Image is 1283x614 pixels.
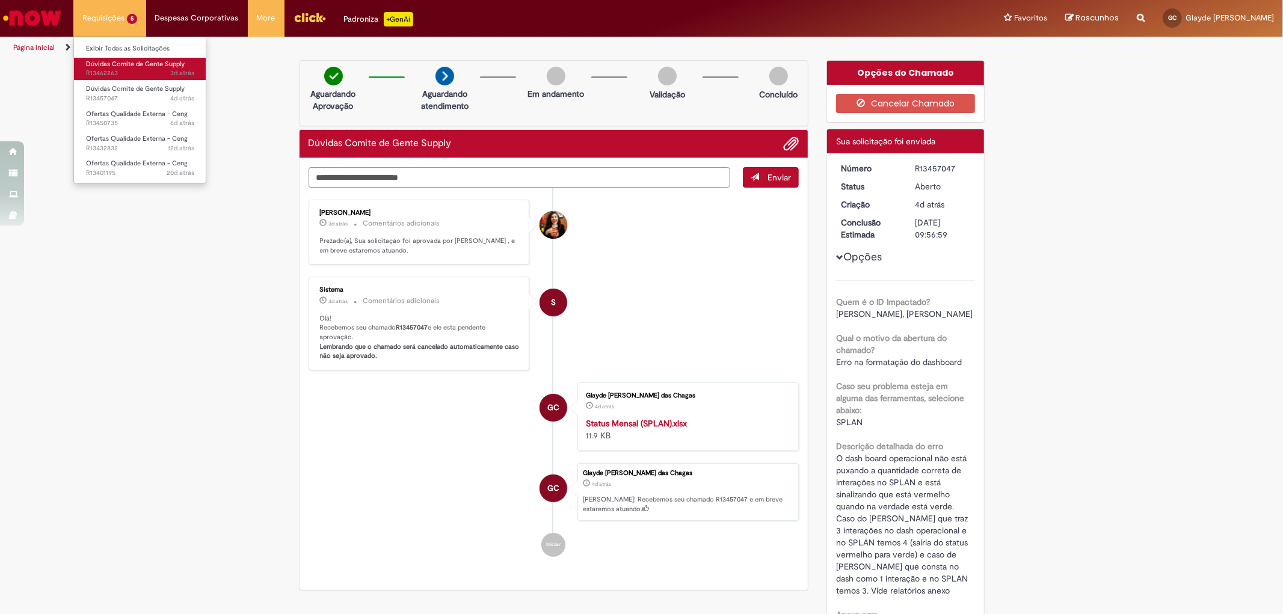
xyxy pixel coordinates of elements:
dt: Número [832,162,906,174]
time: 12/08/2025 08:59:39 [167,168,194,177]
p: Validação [650,88,685,100]
a: Aberto R13401195 : Ofertas Qualidade Externa - Ceng [74,157,206,179]
img: img-circle-grey.png [547,67,565,85]
img: img-circle-grey.png [658,67,677,85]
span: GC [547,474,559,503]
time: 28/08/2025 11:14:54 [915,199,944,210]
span: Requisições [82,12,125,24]
p: Prezado(a), Sua solicitação foi aprovada por [PERSON_NAME] , e em breve estaremos atuando. [320,236,520,255]
a: Aberto R13450735 : Ofertas Qualidade Externa - Ceng [74,108,206,130]
span: Erro na formatação do dashboard [836,357,962,367]
span: 4d atrás [595,403,614,410]
b: Lembrando que o chamado será cancelado automaticamente caso não seja aprovado. [320,342,522,361]
span: More [257,12,275,24]
a: Rascunhos [1065,13,1119,24]
div: Sistema [320,286,520,293]
span: Dúvidas Comite de Gente Supply [86,60,185,69]
a: Exibir Todas as Solicitações [74,42,206,55]
small: Comentários adicionais [363,218,440,229]
a: Status Mensal (SPLAN).xlsx [586,418,687,429]
button: Adicionar anexos [783,136,799,152]
b: R13457047 [396,323,428,332]
span: GC [1168,14,1177,22]
span: 3d atrás [170,69,194,78]
div: R13457047 [915,162,971,174]
b: Descrição detalhada do erro [836,441,943,452]
img: check-circle-green.png [324,67,343,85]
time: 28/08/2025 11:12:59 [595,403,614,410]
span: 4d atrás [592,480,611,488]
p: [PERSON_NAME]! Recebemos seu chamado R13457047 e em breve estaremos atuando. [583,495,792,514]
div: Glayde [PERSON_NAME] das Chagas [583,470,792,477]
span: 20d atrás [167,168,194,177]
div: Aberto [915,180,971,192]
dt: Status [832,180,906,192]
span: Enviar [768,172,791,183]
img: ServiceNow [1,6,63,30]
h2: Dúvidas Comite de Gente Supply Histórico de tíquete [309,138,452,149]
a: Página inicial [13,43,55,52]
b: Quem é o ID Impactado? [836,296,930,307]
b: Qual o motivo da abertura do chamado? [836,333,947,355]
span: R13462263 [86,69,194,78]
time: 27/08/2025 08:30:23 [170,118,194,127]
time: 20/08/2025 14:49:11 [168,144,194,153]
span: GC [547,393,559,422]
a: Aberto R13457047 : Dúvidas Comite de Gente Supply [74,82,206,105]
div: System [540,289,567,316]
span: Rascunhos [1075,12,1119,23]
span: 4d atrás [170,94,194,103]
span: 6d atrás [170,118,194,127]
span: 5 [127,14,137,24]
span: O dash board operacional não está puxando a quantidade correta de interações no SPLAN e está sina... [836,453,970,596]
a: Aberto R13462263 : Dúvidas Comite de Gente Supply [74,58,206,80]
div: 28/08/2025 11:14:54 [915,198,971,210]
img: img-circle-grey.png [769,67,788,85]
span: [PERSON_NAME], [PERSON_NAME] [836,309,973,319]
div: Tayna Marcia Teixeira Ferreira [540,211,567,239]
ul: Histórico de tíquete [309,188,799,569]
span: R13450735 [86,118,194,128]
span: Ofertas Qualidade Externa - Ceng [86,134,188,143]
div: Glayde Selma Carvalho das Chagas [540,394,567,422]
ul: Requisições [73,36,206,183]
span: Glayde [PERSON_NAME] [1186,13,1274,23]
dt: Conclusão Estimada [832,216,906,241]
span: Sua solicitação foi enviada [836,136,935,147]
span: R13457047 [86,94,194,103]
p: +GenAi [384,12,413,26]
span: 3d atrás [329,220,348,227]
time: 28/08/2025 11:15:09 [329,298,348,305]
img: arrow-next.png [435,67,454,85]
button: Enviar [743,167,799,188]
span: 12d atrás [168,144,194,153]
span: SPLAN [836,417,863,428]
span: 4d atrás [915,199,944,210]
button: Cancelar Chamado [836,94,975,113]
p: Olá! Recebemos seu chamado e ele esta pendente aprovação. [320,314,520,361]
time: 28/08/2025 11:14:54 [592,480,611,488]
span: Ofertas Qualidade Externa - Ceng [86,159,188,168]
div: Glayde Selma Carvalho das Chagas [540,474,567,502]
div: [PERSON_NAME] [320,209,520,216]
a: Aberto R13432832 : Ofertas Qualidade Externa - Ceng [74,132,206,155]
div: [DATE] 09:56:59 [915,216,971,241]
ul: Trilhas de página [9,37,846,59]
div: 11.9 KB [586,417,786,441]
span: Despesas Corporativas [155,12,239,24]
p: Concluído [759,88,798,100]
span: S [551,288,556,317]
b: Caso seu problema esteja em alguma das ferramentas, selecione abaixo: [836,381,964,416]
img: click_logo_yellow_360x200.png [294,8,326,26]
time: 29/08/2025 12:51:44 [170,69,194,78]
span: R13401195 [86,168,194,178]
textarea: Digite sua mensagem aqui... [309,167,731,188]
dt: Criação [832,198,906,210]
div: Opções do Chamado [827,61,984,85]
time: 28/08/2025 11:14:56 [170,94,194,103]
div: Padroniza [344,12,413,26]
li: Glayde Selma Carvalho das Chagas [309,463,799,521]
span: R13432832 [86,144,194,153]
small: Comentários adicionais [363,296,440,306]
